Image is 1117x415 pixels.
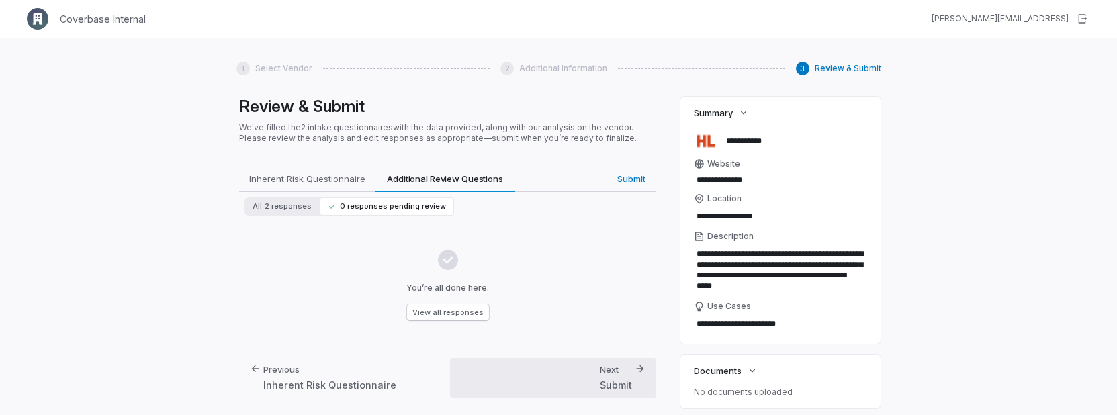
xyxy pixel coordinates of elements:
div: You’re all done here. [244,226,650,342]
div: 2 [500,62,514,75]
span: Website [707,158,740,169]
span: Description [707,231,754,242]
button: View all responses [406,304,488,320]
span: Additional Review Questions [382,170,508,187]
button: All [244,197,320,216]
div: Next [600,363,619,375]
span: Use Cases [707,301,751,312]
span: 0 responses pending review [328,201,446,212]
span: Summary [694,107,733,119]
textarea: Description [694,244,868,295]
div: Submit [600,378,632,392]
h1: Coverbase Internal [60,12,146,26]
p: No documents uploaded [694,387,868,398]
span: 2 responses [265,201,312,212]
div: Inherent Risk Questionnaire [263,378,396,392]
span: Additional Information [519,63,607,74]
span: Inherent Risk Questionnaire [244,170,371,187]
button: Documents [690,359,762,383]
p: We've filled the 2 intake questionnaires with the data provided, along with our analysis on the v... [239,122,656,144]
input: Website [694,172,846,188]
span: Location [707,193,742,204]
input: Location [694,207,868,226]
img: Clerk Logo [27,8,48,30]
div: [PERSON_NAME][EMAIL_ADDRESS] [932,13,1069,24]
textarea: Use Cases [694,314,868,333]
span: Review & Submit [815,63,881,74]
button: Summary [690,101,753,125]
button: NextSubmit [450,358,656,398]
div: 3 [796,62,809,75]
button: PreviousInherent Risk Questionnaire [239,358,445,398]
span: Select Vendor [255,63,312,74]
span: Submit [612,170,651,187]
span: Documents [694,365,742,377]
div: Previous [263,363,300,375]
h1: Review & Submit [239,97,656,117]
div: 1 [236,62,250,75]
